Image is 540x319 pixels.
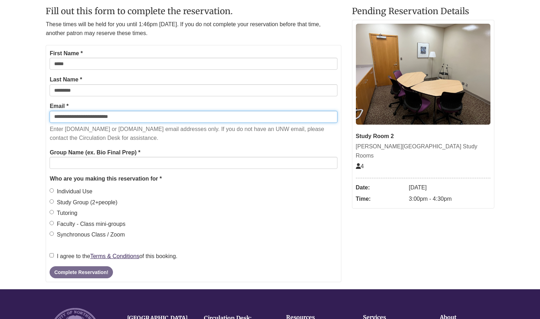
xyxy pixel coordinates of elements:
[356,24,490,125] img: Study Room 2
[50,209,77,218] label: Tutoring
[50,232,54,236] input: Synchronous Class / Zoom
[50,188,54,193] input: Individual Use
[352,7,494,16] h2: Pending Reservation Details
[50,253,54,257] input: I agree to theTerms & Conditionsof this booking.
[50,102,68,111] label: Email *
[50,49,83,58] label: First Name *
[50,266,113,278] button: Complete Reservation!
[50,230,125,239] label: Synchronous Class / Zoom
[409,193,490,205] dd: 3:00pm - 4:30pm
[356,163,364,169] span: The capacity of this space
[46,20,341,38] p: These times will be held for you until 1:46pm [DATE]. If you do not complete your reservation bef...
[356,182,405,193] dt: Date:
[50,199,54,204] input: Study Group (2+people)
[50,221,54,225] input: Faculty - Class mini-groups
[356,193,405,205] dt: Time:
[356,142,490,160] div: [PERSON_NAME][GEOGRAPHIC_DATA] Study Rooms
[50,198,117,207] label: Study Group (2+people)
[50,210,54,214] input: Tutoring
[50,75,82,84] label: Last Name *
[409,182,490,193] dd: [DATE]
[50,125,337,143] p: Enter [DOMAIN_NAME] or [DOMAIN_NAME] email addresses only. If you do not have an UNW email, pleas...
[50,252,177,261] label: I agree to the of this booking.
[50,220,125,229] label: Faculty - Class mini-groups
[356,132,490,141] div: Study Room 2
[90,253,140,259] a: Terms & Conditions
[50,174,337,183] legend: Who are you making this reservation for *
[50,148,140,157] label: Group Name (ex. Bio Final Prep) *
[50,187,92,196] label: Individual Use
[46,7,341,16] h2: Fill out this form to complete the reservation.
